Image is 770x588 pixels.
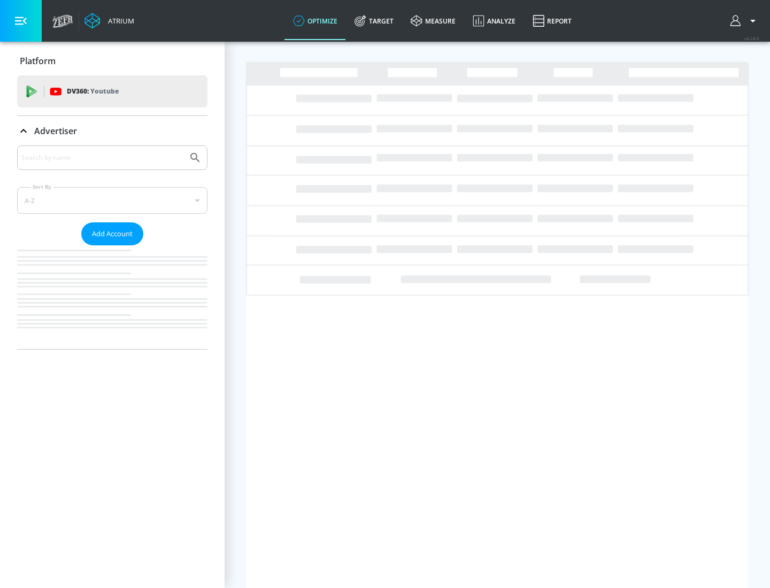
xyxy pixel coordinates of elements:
span: v 4.24.0 [744,35,759,41]
p: DV360: [67,86,119,97]
div: Advertiser [17,116,207,146]
div: Platform [17,46,207,76]
a: Atrium [84,13,134,29]
nav: list of Advertiser [17,245,207,349]
button: Add Account [81,222,143,245]
input: Search by name [21,151,183,165]
a: optimize [284,2,346,40]
a: Target [346,2,402,40]
p: Platform [20,55,56,67]
p: Youtube [90,86,119,97]
span: Add Account [92,228,133,240]
a: Analyze [464,2,524,40]
a: Report [524,2,580,40]
div: DV360: Youtube [17,75,207,107]
p: Advertiser [34,125,77,137]
a: measure [402,2,464,40]
div: Atrium [104,16,134,26]
div: Advertiser [17,145,207,349]
label: Sort By [30,183,53,190]
div: A-Z [17,187,207,214]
